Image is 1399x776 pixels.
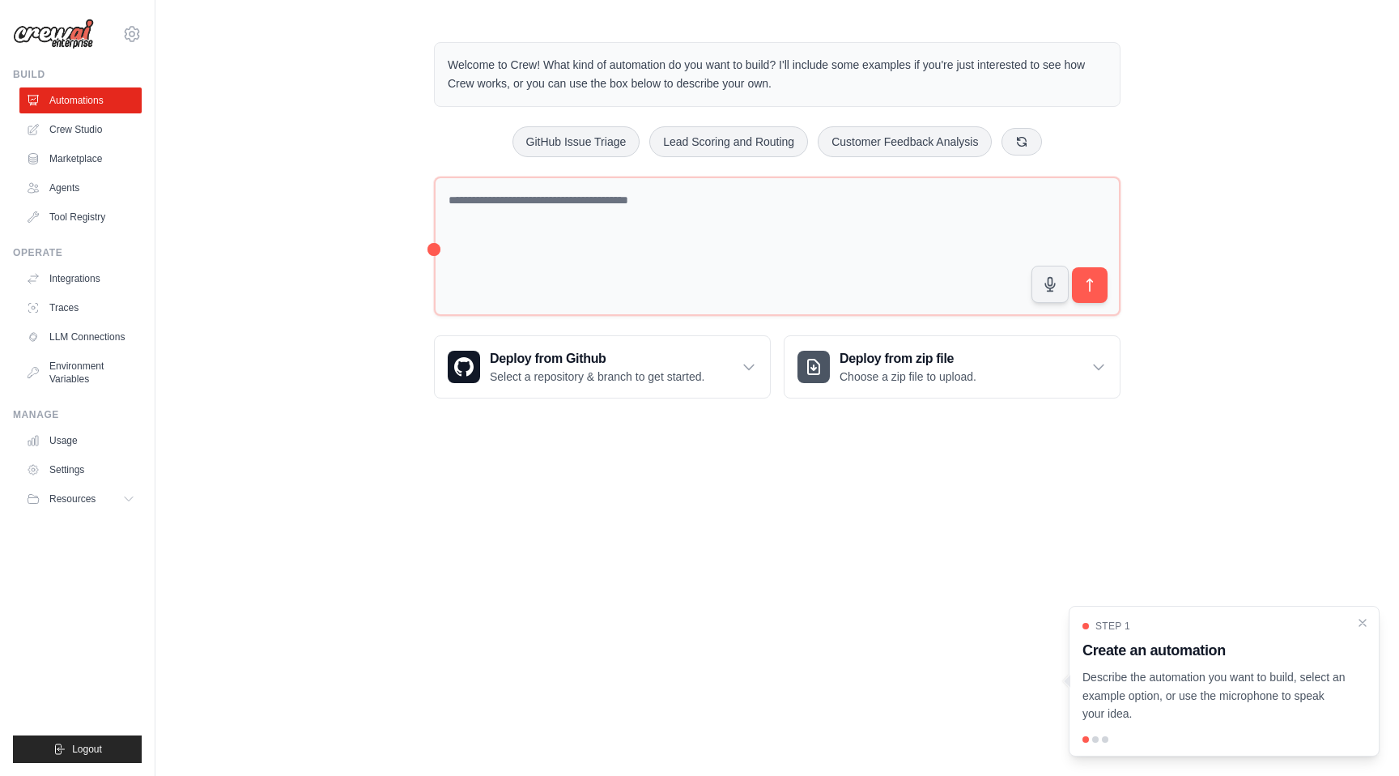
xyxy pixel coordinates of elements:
[13,19,94,49] img: Logo
[19,486,142,512] button: Resources
[13,68,142,81] div: Build
[13,408,142,421] div: Manage
[19,457,142,483] a: Settings
[649,126,808,157] button: Lead Scoring and Routing
[19,353,142,392] a: Environment Variables
[818,126,992,157] button: Customer Feedback Analysis
[19,428,142,454] a: Usage
[490,349,704,369] h3: Deploy from Github
[19,146,142,172] a: Marketplace
[1356,616,1369,629] button: Close walkthrough
[19,175,142,201] a: Agents
[13,735,142,763] button: Logout
[19,266,142,292] a: Integrations
[19,87,142,113] a: Automations
[1082,639,1346,662] h3: Create an automation
[840,369,976,385] p: Choose a zip file to upload.
[19,324,142,350] a: LLM Connections
[448,56,1107,93] p: Welcome to Crew! What kind of automation do you want to build? I'll include some examples if you'...
[13,246,142,259] div: Operate
[19,204,142,230] a: Tool Registry
[1082,668,1346,723] p: Describe the automation you want to build, select an example option, or use the microphone to spe...
[1095,620,1130,633] span: Step 1
[72,743,102,756] span: Logout
[19,295,142,321] a: Traces
[512,126,640,157] button: GitHub Issue Triage
[49,492,96,505] span: Resources
[490,369,704,385] p: Select a repository & branch to get started.
[840,349,976,369] h3: Deploy from zip file
[1318,698,1399,776] iframe: Chat Widget
[19,117,142,143] a: Crew Studio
